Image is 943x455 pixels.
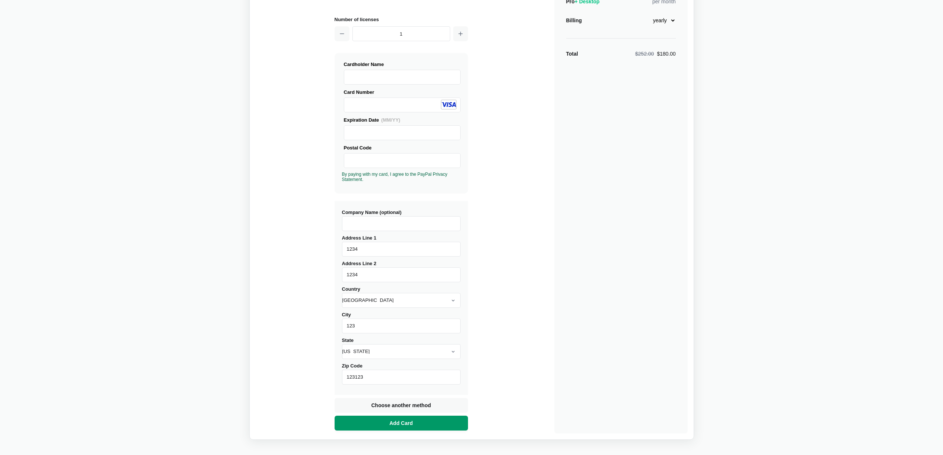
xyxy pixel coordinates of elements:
[342,242,461,257] input: Address Line 1
[342,293,461,308] select: Country
[388,419,414,427] span: Add Card
[347,98,457,112] iframe: Secure Credit Card Frame - Credit Card Number
[335,416,468,431] button: Add Card
[342,286,461,308] label: Country
[344,116,461,124] div: Expiration Date
[566,51,578,57] strong: Total
[347,154,457,168] iframe: Secure Credit Card Frame - Postal Code
[370,402,432,409] span: Choose another method
[352,26,450,41] input: 1
[566,17,582,24] div: Billing
[342,344,461,359] select: State
[342,267,461,282] input: Address Line 2
[342,337,461,359] label: State
[342,216,461,231] input: Company Name (optional)
[342,370,461,385] input: Zip Code
[342,363,461,385] label: Zip Code
[347,126,457,140] iframe: Secure Credit Card Frame - Expiration Date
[347,70,457,84] iframe: Secure Credit Card Frame - Cardholder Name
[342,235,461,257] label: Address Line 1
[635,50,675,57] div: $180.00
[344,60,461,68] div: Cardholder Name
[344,144,461,152] div: Postal Code
[635,51,654,57] span: $252.00
[344,88,461,96] div: Card Number
[342,172,448,182] a: By paying with my card, I agree to the PayPal Privacy Statement.
[335,16,468,23] h2: Number of licenses
[381,117,400,123] span: (MM/YY)
[342,261,461,282] label: Address Line 2
[342,312,461,333] label: City
[342,319,461,333] input: City
[342,210,461,231] label: Company Name (optional)
[335,398,468,413] button: Choose another method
